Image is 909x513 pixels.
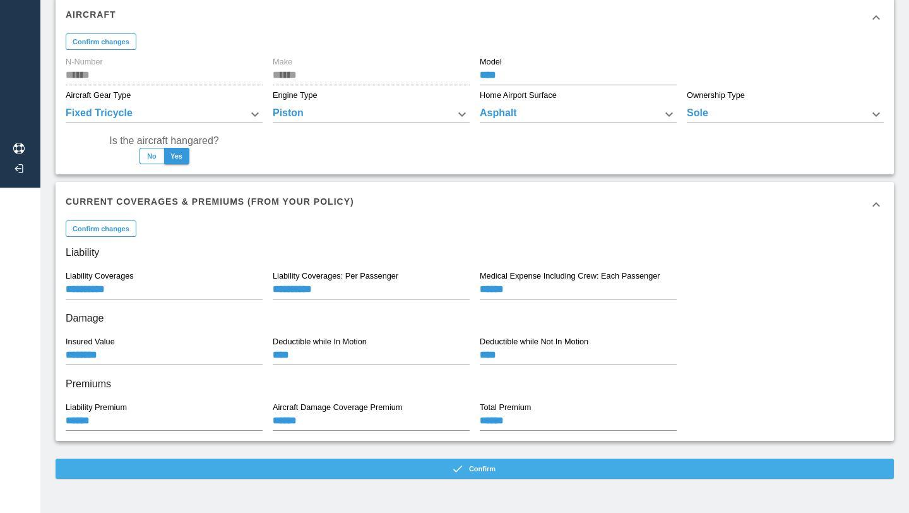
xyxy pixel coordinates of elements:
h6: Liability [66,244,884,262]
div: Fixed Tricycle [66,106,263,123]
label: Insured Value [66,336,115,347]
div: Asphalt [480,106,677,123]
label: Engine Type [273,90,318,101]
label: Aircraft Damage Coverage Premium [273,402,402,413]
h6: Premiums [66,375,884,393]
label: Liability Premium [66,402,127,413]
label: Liability Coverages [66,270,134,282]
button: No [140,148,165,164]
label: Make [273,56,292,68]
div: Sole [687,106,884,123]
div: Current Coverages & Premiums (from your policy) [56,182,894,227]
label: Is the aircraft hangared? [109,133,218,148]
label: Liability Coverages: Per Passenger [273,270,398,282]
label: Model [480,56,502,68]
button: Yes [164,148,189,164]
label: Home Airport Surface [480,90,557,101]
label: Deductible while Not In Motion [480,336,588,347]
h6: Aircraft [66,8,116,21]
label: Deductible while In Motion [273,336,367,347]
button: Confirm [56,459,894,479]
label: Medical Expense Including Crew: Each Passenger [480,270,660,282]
label: Ownership Type [687,90,745,101]
label: Aircraft Gear Type [66,90,131,101]
label: N-Number [66,56,103,68]
button: Confirm changes [66,33,136,50]
label: Total Premium [480,402,531,413]
h6: Current Coverages & Premiums (from your policy) [66,195,354,208]
button: Confirm changes [66,220,136,237]
h6: Damage [66,310,884,327]
div: Piston [273,106,470,123]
